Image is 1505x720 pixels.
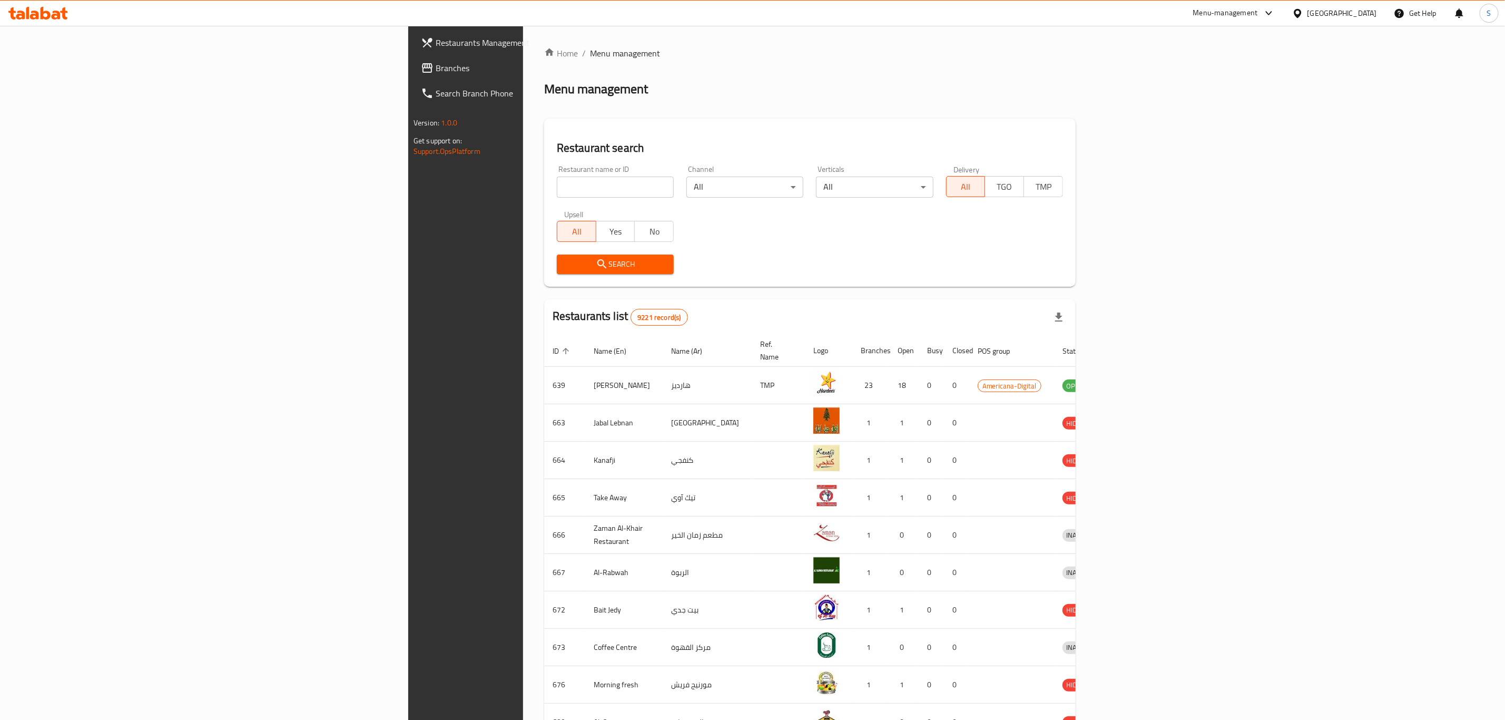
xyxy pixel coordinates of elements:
[813,632,840,658] img: Coffee Centre
[557,177,674,198] input: Search for restaurant name or ID..
[919,404,944,442] td: 0
[813,407,840,434] img: Jabal Lebnan
[852,367,889,404] td: 23
[813,482,840,509] img: Take Away
[944,629,969,666] td: 0
[813,520,840,546] img: Zaman Al-Khair Restaurant
[889,629,919,666] td: 0
[594,345,640,357] span: Name (En)
[1063,454,1094,467] div: HIDDEN
[562,224,592,239] span: All
[919,479,944,517] td: 0
[412,55,660,81] a: Branches
[919,442,944,479] td: 0
[663,591,752,629] td: بيت جدي
[919,629,944,666] td: 0
[944,367,969,404] td: 0
[760,338,792,363] span: Ref. Name
[1063,604,1094,616] span: HIDDEN
[852,554,889,591] td: 1
[1024,176,1063,197] button: TMP
[564,210,584,218] label: Upsell
[953,166,980,173] label: Delivery
[852,442,889,479] td: 1
[663,404,752,442] td: [GEOGRAPHIC_DATA]
[441,116,457,130] span: 1.0.0
[889,554,919,591] td: 0
[816,177,933,198] div: All
[1063,492,1094,504] span: HIDDEN
[944,404,969,442] td: 0
[944,479,969,517] td: 0
[557,255,674,274] button: Search
[852,666,889,704] td: 1
[412,81,660,106] a: Search Branch Phone
[631,309,687,326] div: Total records count
[813,595,840,621] img: Bait Jedy
[1063,641,1098,654] span: INACTIVE
[852,479,889,517] td: 1
[813,557,840,583] img: Al-Rabwah
[985,176,1024,197] button: TGO
[663,479,752,517] td: تيك آوي
[634,221,674,242] button: No
[553,308,688,326] h2: Restaurants list
[631,313,687,323] span: 9221 record(s)
[752,367,805,404] td: TMP
[1063,345,1097,357] span: Status
[813,445,840,471] img: Kanafji
[1063,417,1094,430] span: HIDDEN
[889,404,919,442] td: 1
[946,176,986,197] button: All
[919,335,944,367] th: Busy
[436,62,651,74] span: Branches
[1028,179,1059,194] span: TMP
[1046,305,1071,330] div: Export file
[1193,7,1258,20] div: Menu-management
[663,666,752,704] td: مورنيج فريش
[663,517,752,554] td: مطعم زمان الخير
[951,179,981,194] span: All
[412,30,660,55] a: Restaurants Management
[852,629,889,666] td: 1
[639,224,670,239] span: No
[1063,380,1088,392] span: OPEN
[553,345,573,357] span: ID
[596,221,635,242] button: Yes
[1063,641,1098,654] div: INACTIVE
[919,367,944,404] td: 0
[919,591,944,629] td: 0
[852,335,889,367] th: Branches
[671,345,716,357] span: Name (Ar)
[686,177,803,198] div: All
[944,666,969,704] td: 0
[1063,380,1088,392] div: OPEN
[813,669,840,696] img: Morning fresh
[944,335,969,367] th: Closed
[1063,529,1098,541] span: INACTIVE
[565,258,665,271] span: Search
[414,144,480,158] a: Support.OpsPlatform
[414,116,439,130] span: Version:
[944,442,969,479] td: 0
[852,404,889,442] td: 1
[601,224,631,239] span: Yes
[978,380,1041,392] span: Americana-Digital
[919,554,944,591] td: 0
[1063,679,1094,691] span: HIDDEN
[1063,567,1098,579] span: INACTIVE
[557,221,596,242] button: All
[944,517,969,554] td: 0
[414,134,462,148] span: Get support on:
[544,47,1076,60] nav: breadcrumb
[663,367,752,404] td: هارديز
[436,36,651,49] span: Restaurants Management
[557,140,1063,156] h2: Restaurant search
[852,517,889,554] td: 1
[989,179,1020,194] span: TGO
[944,591,969,629] td: 0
